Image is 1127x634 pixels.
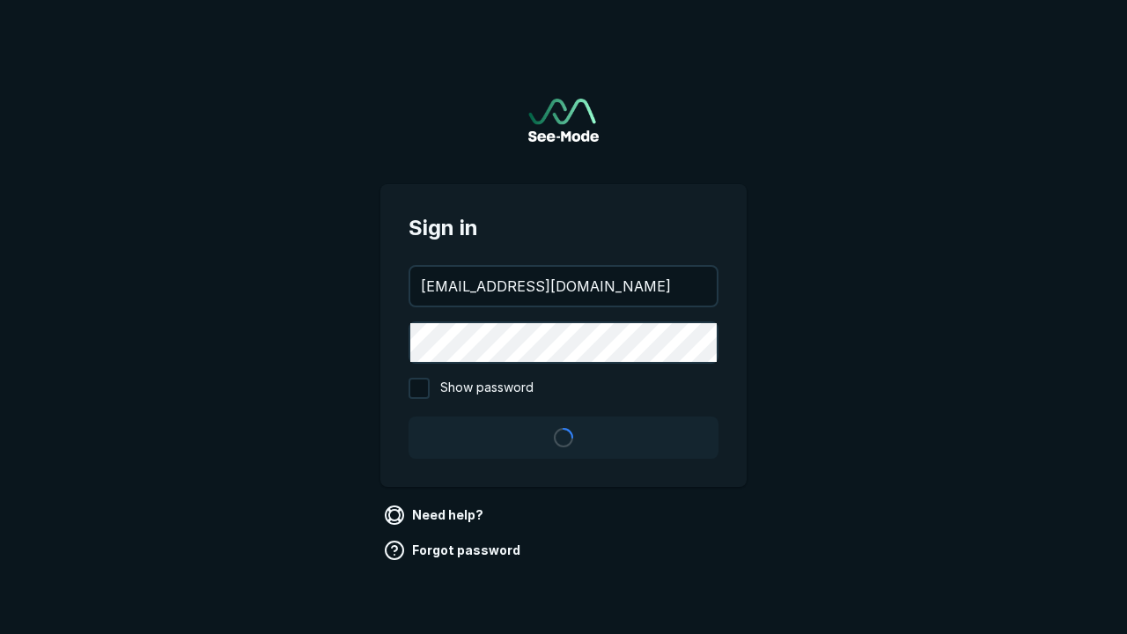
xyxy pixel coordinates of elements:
img: See-Mode Logo [528,99,599,142]
span: Sign in [409,212,718,244]
a: Go to sign in [528,99,599,142]
a: Forgot password [380,536,527,564]
span: Show password [440,378,534,399]
a: Need help? [380,501,490,529]
input: your@email.com [410,267,717,306]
